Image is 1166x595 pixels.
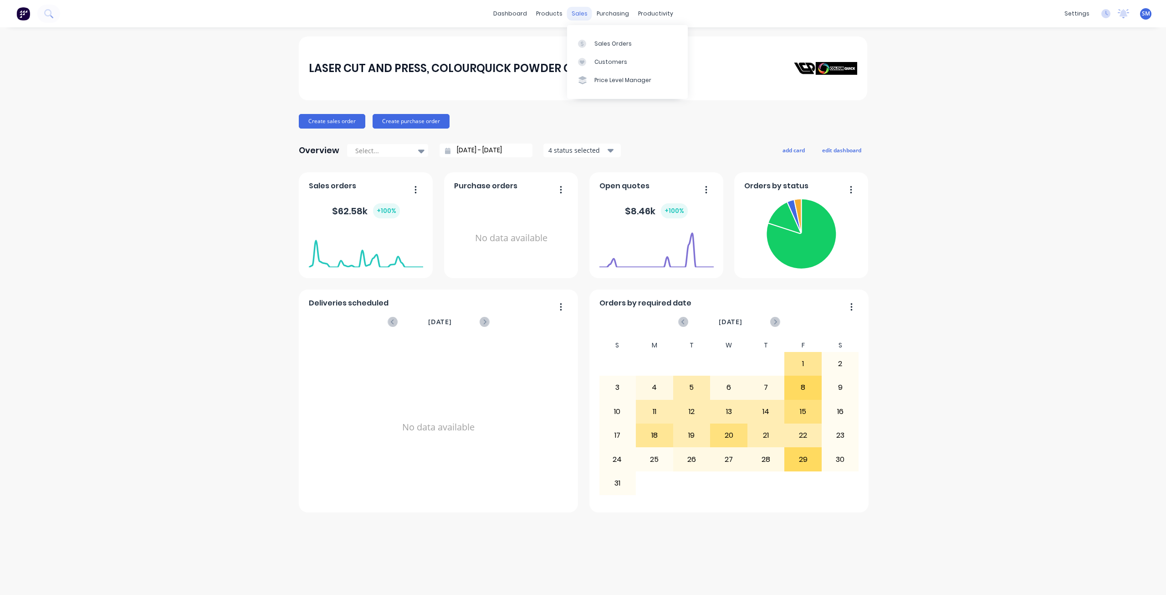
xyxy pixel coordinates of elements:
div: 18 [636,424,673,447]
div: + 100 % [661,203,688,218]
div: productivity [634,7,678,21]
div: 2 [822,352,859,375]
div: Overview [299,141,339,160]
a: dashboard [489,7,532,21]
div: 14 [748,400,784,423]
button: add card [777,144,811,156]
div: $ 8.46k [625,203,688,218]
div: W [710,339,747,352]
div: 19 [674,424,710,447]
div: Price Level Manager [594,76,651,84]
span: [DATE] [428,317,452,327]
div: 1 [785,352,821,375]
div: 28 [748,448,784,471]
img: Factory [16,7,30,21]
div: 7 [748,376,784,399]
div: 4 [636,376,673,399]
div: 16 [822,400,859,423]
span: Orders by required date [599,298,691,309]
div: Customers [594,58,627,66]
a: Customers [567,53,688,71]
div: 11 [636,400,673,423]
div: 22 [785,424,821,447]
a: Sales Orders [567,34,688,52]
span: SM [1142,10,1150,18]
div: 5 [674,376,710,399]
div: S [822,339,859,352]
div: 4 status selected [548,145,606,155]
a: Price Level Manager [567,71,688,89]
span: Orders by status [744,181,808,191]
div: $ 62.58k [332,203,400,218]
div: 20 [711,424,747,447]
div: + 100 % [373,203,400,218]
div: 27 [711,448,747,471]
span: Open quotes [599,181,649,191]
div: 31 [599,472,636,495]
div: purchasing [592,7,634,21]
div: 15 [785,400,821,423]
div: T [673,339,711,352]
div: M [636,339,673,352]
span: Sales orders [309,181,356,191]
div: T [747,339,785,352]
div: settings [1060,7,1094,21]
div: 23 [822,424,859,447]
div: No data available [454,195,568,281]
div: Sales Orders [594,40,632,48]
div: 24 [599,448,636,471]
div: No data available [309,339,568,516]
div: 12 [674,400,710,423]
button: Create sales order [299,114,365,129]
div: 29 [785,448,821,471]
button: edit dashboard [816,144,867,156]
div: sales [567,7,592,21]
div: 9 [822,376,859,399]
button: 4 status selected [543,144,621,157]
span: Purchase orders [454,181,517,191]
div: 25 [636,448,673,471]
div: S [599,339,636,352]
div: 10 [599,400,636,423]
div: products [532,7,567,21]
div: 3 [599,376,636,399]
div: 13 [711,400,747,423]
div: LASER CUT AND PRESS, COLOURQUICK POWDER COATING [309,59,615,78]
div: 8 [785,376,821,399]
div: 17 [599,424,636,447]
div: 21 [748,424,784,447]
img: LASER CUT AND PRESS, COLOURQUICK POWDER COATING [793,62,857,75]
button: Create purchase order [373,114,450,129]
div: 30 [822,448,859,471]
span: [DATE] [719,317,742,327]
div: F [784,339,822,352]
div: 26 [674,448,710,471]
div: 6 [711,376,747,399]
